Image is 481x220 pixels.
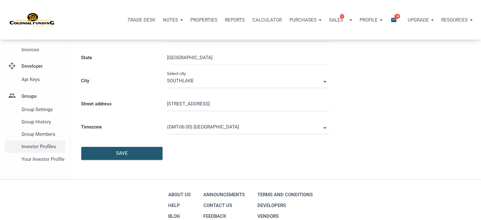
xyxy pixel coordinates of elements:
p: Sales [329,17,343,23]
img: NoteUnlimited [9,12,55,28]
button: Save [81,147,163,160]
a: Calculator [249,10,286,29]
a: Properties [187,10,221,29]
p: Reports [225,17,245,23]
label: State [76,47,162,70]
span: Invoices [22,46,63,53]
a: Invoices [5,43,65,56]
button: Resources [437,10,476,29]
p: Notes [163,17,178,23]
span: Group Settings [22,106,63,113]
p: Properties [190,17,217,23]
a: Your Investor Profile [5,153,65,165]
p: Trade Desk [127,17,155,23]
p: Calculator [252,17,282,23]
a: Group History [5,116,65,128]
a: Group Members [5,128,65,141]
a: Developers [256,200,314,211]
span: 14 [394,14,400,19]
p: Purchases [289,17,317,23]
button: Trade Desk [124,10,159,29]
a: Terms and conditions [256,189,314,200]
span: Group History [22,118,63,126]
button: email14 [386,10,404,29]
span: Your Investor Profile [22,155,63,163]
a: Group Settings [5,103,65,116]
a: About Us [167,189,192,200]
p: Resources [441,17,468,23]
input: Street address [167,97,330,111]
input: Select state [167,51,330,65]
label: Select city [167,70,186,77]
span: Group Members [22,130,63,138]
button: Purchases [286,10,325,29]
a: Contact Us [202,200,246,211]
button: Profile [356,10,386,29]
label: Street address [76,93,162,116]
a: Api keys [5,73,65,86]
button: Notes [159,10,187,29]
button: Upgrade [404,10,437,29]
label: Timezone [76,116,162,139]
label: City [76,70,162,93]
span: 3 [340,14,344,19]
a: Investor Profiles [5,141,65,153]
p: Profile [360,17,378,23]
div: Save [116,150,128,157]
span: Api keys [22,76,63,83]
i: email [390,16,398,23]
button: Reports [221,10,249,29]
button: Sales3 [325,10,356,29]
p: Upgrade [408,17,429,23]
a: Help [167,200,192,211]
span: Investor Profiles [22,143,63,150]
a: Announcements [202,189,246,200]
